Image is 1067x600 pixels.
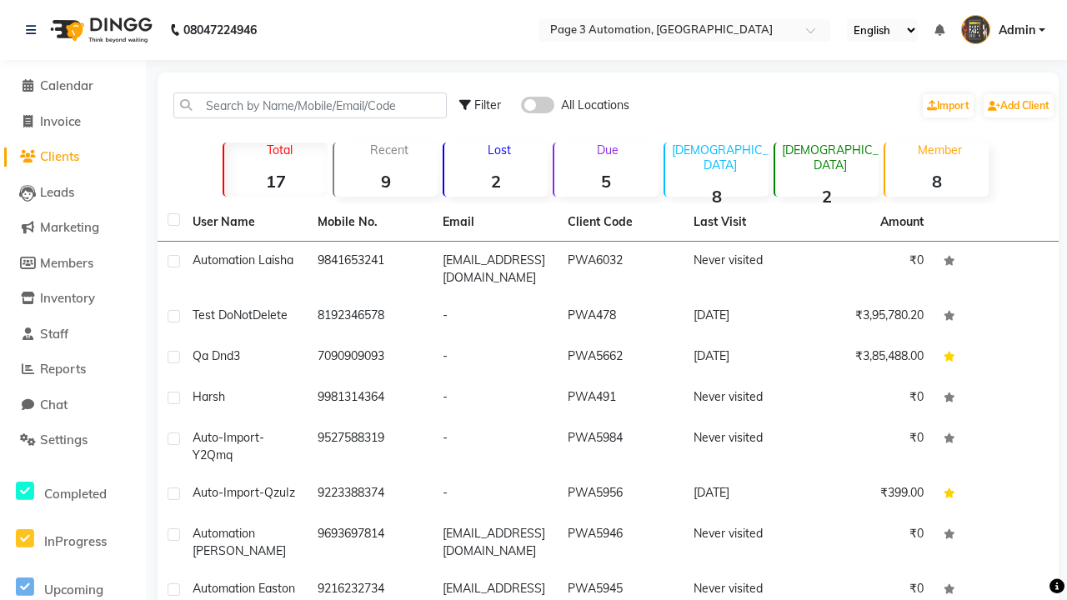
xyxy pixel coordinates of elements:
span: Auto-Import-QzuIz [193,485,295,500]
td: [DATE] [684,297,809,337]
td: ₹399.00 [809,474,934,515]
a: Settings [4,431,142,450]
span: Settings [40,432,88,447]
a: Add Client [984,94,1054,117]
th: Amount [870,203,934,241]
a: Reports [4,360,142,379]
a: Invoice [4,112,142,132]
th: Email [433,203,558,242]
td: - [433,474,558,515]
span: Test DoNotDelete [193,307,288,322]
strong: 17 [224,171,328,192]
strong: 8 [885,171,989,192]
td: PWA5956 [558,474,683,515]
span: Auto-Import-Y2Qmq [193,430,264,462]
a: Clients [4,147,142,167]
p: [DEMOGRAPHIC_DATA] [672,142,769,172]
td: - [433,419,558,474]
p: [DEMOGRAPHIC_DATA] [782,142,879,172]
span: InProgress [44,533,107,549]
td: PWA5662 [558,337,683,378]
strong: 8 [665,186,769,207]
strong: 2 [775,186,879,207]
td: Never visited [684,378,809,419]
a: Staff [4,325,142,344]
span: Automation [PERSON_NAME] [193,526,286,558]
td: [DATE] [684,474,809,515]
td: Never visited [684,419,809,474]
span: Completed [44,486,107,502]
span: Filter [474,97,501,112]
span: Automation Laisha [193,252,293,267]
td: 9527588319 [308,419,433,474]
span: Harsh [193,389,225,404]
strong: 2 [444,171,548,192]
td: [DATE] [684,337,809,378]
a: Import [923,94,974,117]
td: 8192346578 [308,297,433,337]
strong: 9 [334,171,438,192]
td: ₹0 [809,378,934,419]
td: PWA6032 [558,242,683,297]
td: ₹3,95,780.20 [809,297,934,337]
span: Leads [40,184,74,200]
a: Leads [4,183,142,202]
td: ₹3,85,488.00 [809,337,934,378]
p: Recent [341,142,438,157]
td: Never visited [684,242,809,297]
td: ₹0 [809,242,934,297]
b: 08047224946 [183,7,257,53]
td: 9841653241 [308,242,433,297]
p: Member [892,142,989,157]
td: - [433,378,558,419]
a: Calendar [4,77,142,96]
th: Mobile No. [308,203,433,242]
td: ₹0 [809,419,934,474]
a: Marketing [4,218,142,237]
p: Due [558,142,658,157]
td: PWA5946 [558,515,683,570]
a: Inventory [4,289,142,308]
th: Last Visit [684,203,809,242]
span: Clients [40,148,79,164]
td: [EMAIL_ADDRESS][DOMAIN_NAME] [433,242,558,297]
td: PWA5984 [558,419,683,474]
th: Client Code [558,203,683,242]
span: All Locations [561,97,629,114]
p: Total [231,142,328,157]
td: 9693697814 [308,515,433,570]
td: ₹0 [809,515,934,570]
td: 9981314364 [308,378,433,419]
td: PWA491 [558,378,683,419]
span: Upcoming [44,582,103,597]
input: Search by Name/Mobile/Email/Code [173,92,447,118]
span: Calendar [40,77,93,93]
td: Never visited [684,515,809,570]
td: - [433,337,558,378]
p: Lost [451,142,548,157]
th: User Name [183,203,308,242]
span: Inventory [40,290,95,306]
span: Members [40,255,93,271]
span: Staff [40,326,68,342]
td: - [433,297,558,337]
span: Reports [40,361,86,377]
img: logo [43,7,157,53]
a: Chat [4,396,142,415]
td: PWA478 [558,297,683,337]
span: Automation Easton [193,581,295,596]
span: Marketing [40,219,99,235]
span: Chat [40,397,68,412]
td: 7090909093 [308,337,433,378]
td: 9223388374 [308,474,433,515]
td: [EMAIL_ADDRESS][DOMAIN_NAME] [433,515,558,570]
a: Members [4,254,142,273]
span: Invoice [40,113,81,129]
strong: 5 [554,171,658,192]
span: Qa Dnd3 [193,348,240,363]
